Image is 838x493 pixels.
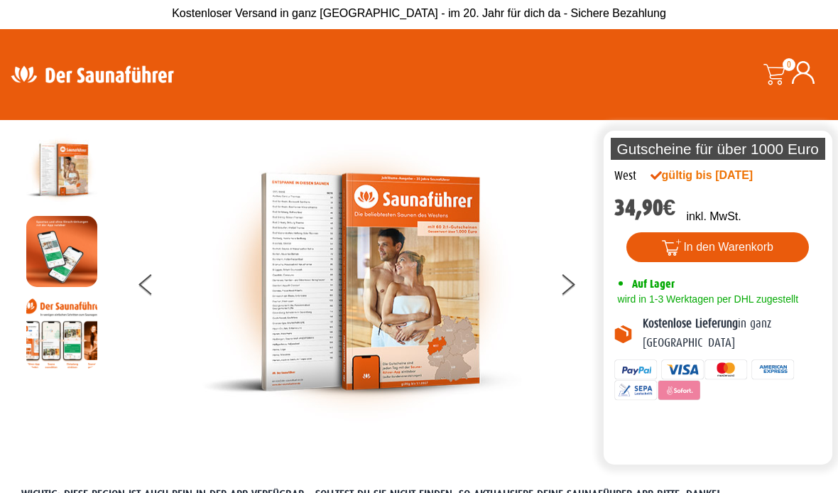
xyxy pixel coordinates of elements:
[632,277,675,291] span: Auf Lager
[172,7,666,19] span: Kostenloser Versand in ganz [GEOGRAPHIC_DATA] - im 20. Jahr für dich da - Sichere Bezahlung
[614,167,636,185] div: West
[202,134,521,430] img: der-saunafuehrer-2025-west
[643,317,738,330] b: Kostenlose Lieferung
[783,58,795,71] span: 0
[651,167,782,184] div: gültig bis [DATE]
[626,232,809,262] button: In den Warenkorb
[686,208,741,225] p: inkl. MwSt.
[26,216,97,287] img: MOCKUP-iPhone_regional
[26,134,97,205] img: der-saunafuehrer-2025-west
[663,195,676,221] span: €
[643,315,822,352] p: in ganz [GEOGRAPHIC_DATA]
[614,195,676,221] bdi: 34,90
[614,293,798,305] span: wird in 1-3 Werktagen per DHL zugestellt
[26,298,97,369] img: Anleitung7tn
[611,138,825,160] p: Gutscheine für über 1000 Euro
